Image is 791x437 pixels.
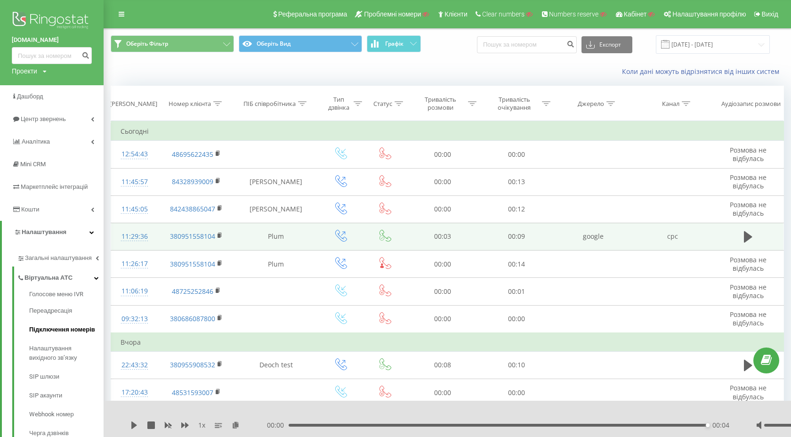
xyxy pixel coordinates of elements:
[406,379,480,406] td: 00:00
[20,161,46,168] span: Mini CRM
[406,168,480,195] td: 00:00
[121,227,149,246] div: 11:29:36
[489,96,540,112] div: Тривалість очікування
[22,138,50,145] span: Аналiтика
[29,405,104,424] a: Webhook номер
[111,122,784,141] td: Сьогодні
[482,10,525,18] span: Clear numbers
[170,232,215,241] a: 380951558104
[385,40,404,47] span: Графік
[364,10,421,18] span: Проблемні номери
[235,168,317,195] td: [PERSON_NAME]
[24,273,73,283] span: Віртуальна АТС
[549,10,598,18] span: Numbers reserve
[480,251,554,278] td: 00:14
[29,391,62,400] span: SIP акаунти
[730,200,767,218] span: Розмова не відбулась
[25,253,92,263] span: Загальні налаштування
[477,36,577,53] input: Пошук за номером
[110,100,157,108] div: [PERSON_NAME]
[121,200,149,218] div: 11:45:05
[239,35,362,52] button: Оберіть Вид
[29,320,104,339] a: Підключення номерів
[633,223,712,250] td: cpc
[267,421,289,430] span: 00:00
[480,379,554,406] td: 00:00
[373,100,392,108] div: Статус
[406,223,480,250] td: 00:03
[730,173,767,190] span: Розмова не відбулась
[406,351,480,379] td: 00:08
[121,255,149,273] div: 11:26:17
[622,67,784,76] a: Коли дані можуть відрізнятися вiд інших систем
[21,115,66,122] span: Центр звернень
[172,177,213,186] a: 84328939009
[721,100,781,108] div: Аудіозапис розмови
[198,421,205,430] span: 1 x
[29,339,104,367] a: Налаштування вихідного зв’язку
[578,100,604,108] div: Джерело
[367,35,421,52] button: Графік
[170,360,215,369] a: 380955908532
[480,168,554,195] td: 00:13
[121,282,149,300] div: 11:06:19
[121,310,149,328] div: 09:32:13
[29,301,104,320] a: Переадресація
[21,206,39,213] span: Кошти
[762,10,778,18] span: Вихід
[406,141,480,168] td: 00:00
[170,314,215,323] a: 380686087800
[730,255,767,273] span: Розмова не відбулась
[12,47,92,64] input: Пошук за номером
[29,367,104,386] a: SIP шлюзи
[730,383,767,401] span: Розмова не відбулась
[480,223,554,250] td: 00:09
[170,204,215,213] a: 842438865047
[235,251,317,278] td: Plum
[480,141,554,168] td: 00:00
[2,221,104,243] a: Налаштування
[730,146,767,163] span: Розмова не відбулась
[406,278,480,305] td: 00:00
[17,93,43,100] span: Дашборд
[235,351,317,379] td: Deoch test
[29,306,72,316] span: Переадресація
[17,267,104,286] a: Віртуальна АТС
[326,96,351,112] div: Тип дзвінка
[21,183,88,190] span: Маркетплейс інтеграцій
[29,344,99,363] span: Налаштування вихідного зв’язку
[406,305,480,333] td: 00:00
[553,223,633,250] td: google
[480,195,554,223] td: 00:12
[480,351,554,379] td: 00:10
[121,173,149,191] div: 11:45:57
[12,66,37,76] div: Проекти
[712,421,729,430] span: 00:04
[121,356,149,374] div: 22:43:32
[730,283,767,300] span: Розмова не відбулась
[170,259,215,268] a: 380951558104
[235,195,317,223] td: [PERSON_NAME]
[12,9,92,33] img: Ringostat logo
[415,96,466,112] div: Тривалість розмови
[243,100,296,108] div: ПІБ співробітника
[172,388,213,397] a: 48531593007
[444,10,468,18] span: Клієнти
[29,372,59,381] span: SIP шлюзи
[126,40,168,48] span: Оберіть Фільтр
[111,333,784,352] td: Вчора
[172,150,213,159] a: 48695622435
[172,287,213,296] a: 48725252846
[278,10,347,18] span: Реферальна програма
[406,195,480,223] td: 00:00
[480,305,554,333] td: 00:00
[29,290,83,299] span: Голосове меню IVR
[581,36,632,53] button: Експорт
[121,383,149,402] div: 17:20:43
[624,10,647,18] span: Кабінет
[29,290,104,301] a: Голосове меню IVR
[730,310,767,327] span: Розмова не відбулась
[29,410,74,419] span: Webhook номер
[672,10,746,18] span: Налаштування профілю
[706,423,710,427] div: Accessibility label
